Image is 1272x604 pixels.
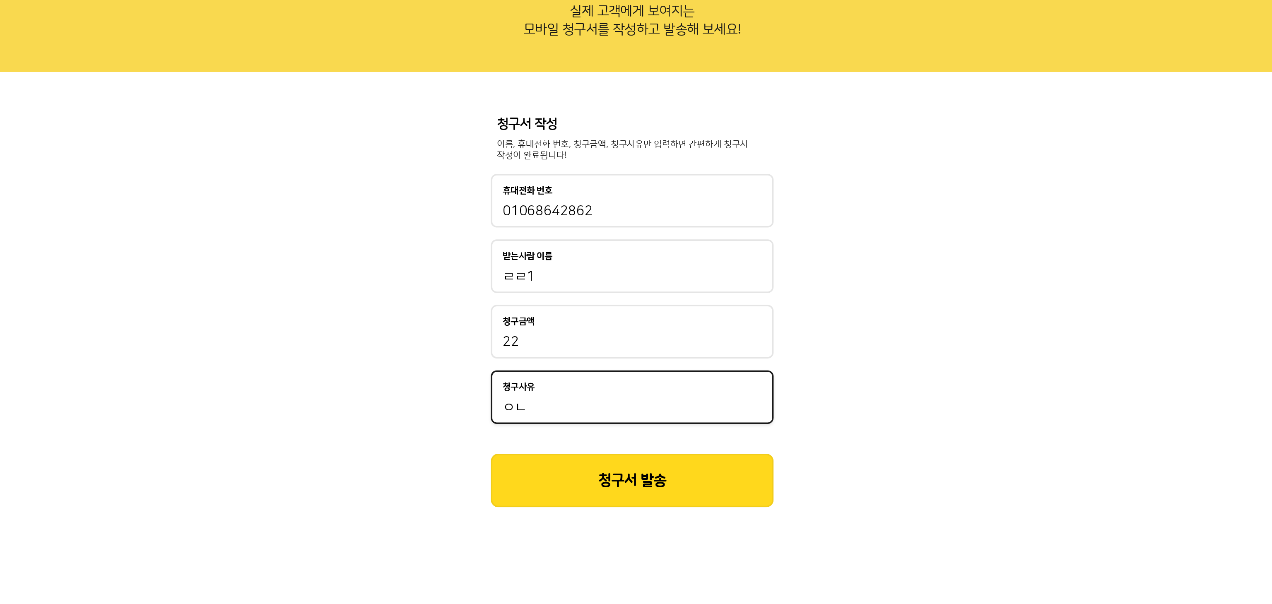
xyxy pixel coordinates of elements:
[17,77,1255,104] p: 실제 고객에게 보여지는 모바일 청구서를 작성하고 발송해 보세요!
[564,181,592,187] p: 휴대전화 번호
[561,142,711,152] p: 청구서 작성
[564,217,592,223] p: 받는사람 이름
[564,290,582,296] p: 청구사유
[564,190,708,200] input: 휴대전화 번호
[564,226,708,236] input: 받는사람 이름
[564,299,708,309] input: 청구사유
[561,155,711,168] p: 이름, 휴대전화 번호, 청구금액, 청구사유만 입력하면 간편하게 청구서 작성이 완료됩니다!
[564,263,708,273] input: 청구금액
[557,330,715,360] button: 청구서 발송
[564,254,582,260] p: 청구금액
[17,50,1255,72] h2: 모바일 청구서 체험
[17,13,64,24] img: 결제선생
